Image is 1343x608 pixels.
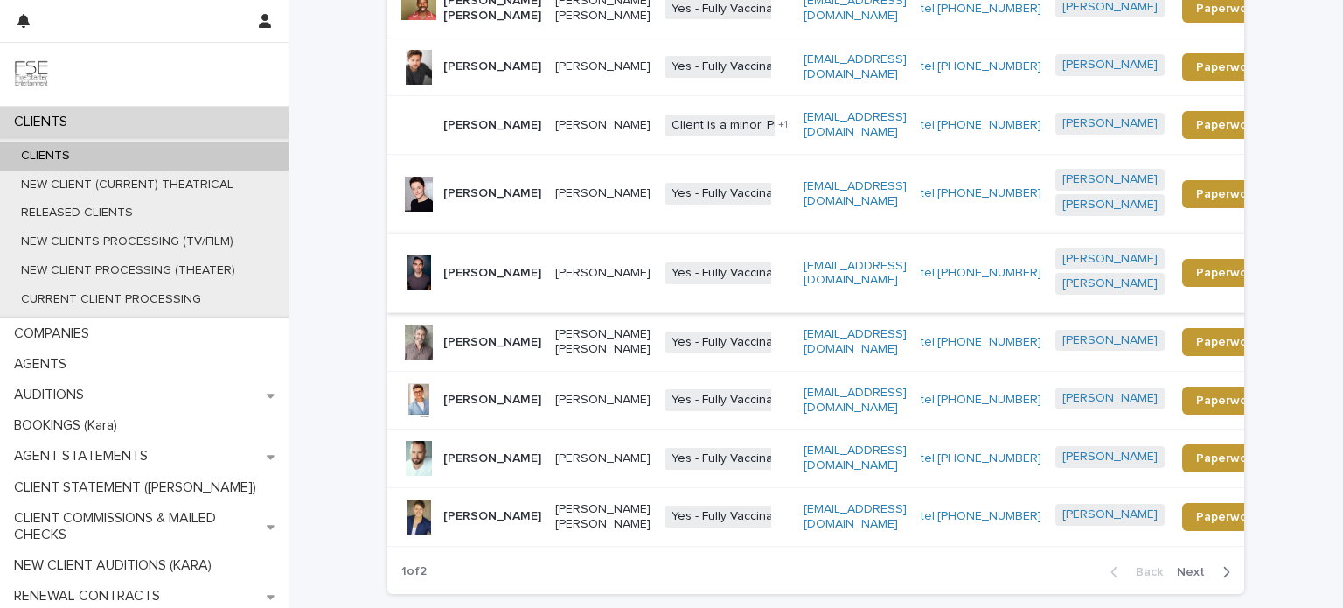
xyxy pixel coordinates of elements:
a: Paperwork [1182,111,1272,139]
a: tel:[PHONE_NUMBER] [921,267,1041,279]
a: tel:[PHONE_NUMBER] [921,394,1041,406]
p: [PERSON_NAME] [555,59,651,74]
span: Paperwork [1196,119,1258,131]
p: NEW CLIENT AUDITIONS (KARA) [7,557,226,574]
tr: [PERSON_NAME][PERSON_NAME]Yes - Fully Vaccinated[EMAIL_ADDRESS][DOMAIN_NAME]tel:[PHONE_NUMBER][PE... [387,371,1300,430]
p: [PERSON_NAME] [PERSON_NAME] [555,502,651,532]
a: [EMAIL_ADDRESS][DOMAIN_NAME] [804,387,907,414]
a: tel:[PHONE_NUMBER] [921,187,1041,199]
a: [PERSON_NAME] [1062,58,1158,73]
p: [PERSON_NAME] [PERSON_NAME] [555,327,651,357]
p: [PERSON_NAME] [555,393,651,408]
span: Yes - Fully Vaccinated [665,506,798,528]
a: [EMAIL_ADDRESS][DOMAIN_NAME] [804,180,907,207]
p: CLIENT STATEMENT ([PERSON_NAME]) [7,479,270,496]
a: Paperwork [1182,180,1272,208]
a: [PERSON_NAME] [1062,276,1158,291]
p: [PERSON_NAME] [443,393,541,408]
a: [EMAIL_ADDRESS][DOMAIN_NAME] [804,444,907,472]
a: [EMAIL_ADDRESS][DOMAIN_NAME] [804,328,907,355]
span: Paperwork [1196,188,1258,200]
p: [PERSON_NAME] [443,451,541,466]
p: CLIENTS [7,149,84,164]
p: [PERSON_NAME] [443,118,541,133]
a: tel:[PHONE_NUMBER] [921,3,1041,15]
button: Back [1096,564,1170,580]
span: Yes - Fully Vaccinated [665,332,798,353]
a: tel:[PHONE_NUMBER] [921,510,1041,522]
p: AGENT STATEMENTS [7,448,162,465]
a: Paperwork [1182,503,1272,531]
p: CLIENTS [7,114,81,130]
span: Paperwork [1196,395,1258,407]
p: NEW CLIENTS PROCESSING (TV/FILM) [7,234,247,249]
p: [PERSON_NAME] [443,186,541,201]
p: [PERSON_NAME] [443,509,541,524]
a: Paperwork [1182,444,1272,472]
p: [PERSON_NAME] [555,451,651,466]
a: [PERSON_NAME] [1062,391,1158,406]
a: [EMAIL_ADDRESS][DOMAIN_NAME] [804,53,907,80]
span: Paperwork [1196,452,1258,465]
span: Paperwork [1196,61,1258,73]
p: [PERSON_NAME] [555,266,651,281]
p: NEW CLIENT (CURRENT) THEATRICAL [7,178,247,192]
span: Client is a minor. Put any notes that apply to the minor's status in the note section. [665,115,1138,136]
p: [PERSON_NAME] [443,335,541,350]
span: Back [1125,566,1163,578]
a: Paperwork [1182,328,1272,356]
a: [PERSON_NAME] [1062,450,1158,465]
a: [PERSON_NAME] [1062,333,1158,348]
a: [EMAIL_ADDRESS][DOMAIN_NAME] [804,260,907,287]
span: Yes - Fully Vaccinated [665,262,798,284]
p: [PERSON_NAME] [555,186,651,201]
p: [PERSON_NAME] [443,59,541,74]
span: Yes - Fully Vaccinated [665,183,798,205]
p: RENEWAL CONTRACTS [7,588,174,605]
img: 9JgRvJ3ETPGCJDhvPVA5 [14,57,49,92]
span: Yes - Fully Vaccinated [665,389,798,411]
span: + 1 [778,120,788,130]
p: 1 of 2 [387,550,441,593]
p: NEW CLIENT PROCESSING (THEATER) [7,263,249,278]
a: [PERSON_NAME] [1062,116,1158,131]
tr: [PERSON_NAME][PERSON_NAME]Yes - Fully Vaccinated[EMAIL_ADDRESS][DOMAIN_NAME]tel:[PHONE_NUMBER][PE... [387,154,1300,234]
span: Paperwork [1196,336,1258,348]
p: [PERSON_NAME] [555,118,651,133]
a: Paperwork [1182,53,1272,81]
p: AUDITIONS [7,387,98,403]
span: Paperwork [1196,511,1258,523]
a: tel:[PHONE_NUMBER] [921,452,1041,465]
tr: [PERSON_NAME][PERSON_NAME]Yes - Fully Vaccinated[EMAIL_ADDRESS][DOMAIN_NAME]tel:[PHONE_NUMBER][PE... [387,430,1300,488]
p: RELEASED CLIENTS [7,206,147,220]
tr: [PERSON_NAME][PERSON_NAME]Client is a minor. Put any notes that apply to the minor's status in th... [387,96,1300,155]
p: [PERSON_NAME] [443,266,541,281]
p: BOOKINGS (Kara) [7,417,131,434]
a: [PERSON_NAME] [1062,172,1158,187]
a: [PERSON_NAME] [1062,198,1158,213]
span: Next [1177,566,1215,578]
span: Yes - Fully Vaccinated [665,56,798,78]
button: Next [1170,564,1244,580]
tr: [PERSON_NAME][PERSON_NAME]Yes - Fully Vaccinated[EMAIL_ADDRESS][DOMAIN_NAME]tel:[PHONE_NUMBER][PE... [387,38,1300,96]
a: tel:[PHONE_NUMBER] [921,336,1041,348]
p: CLIENT COMMISSIONS & MAILED CHECKS [7,510,267,543]
tr: [PERSON_NAME][PERSON_NAME] [PERSON_NAME]Yes - Fully Vaccinated[EMAIL_ADDRESS][DOMAIN_NAME]tel:[PH... [387,313,1300,372]
a: [PERSON_NAME] [1062,252,1158,267]
p: CURRENT CLIENT PROCESSING [7,292,215,307]
a: [EMAIL_ADDRESS][DOMAIN_NAME] [804,111,907,138]
p: AGENTS [7,356,80,373]
span: Paperwork [1196,267,1258,279]
a: [EMAIL_ADDRESS][DOMAIN_NAME] [804,503,907,530]
a: [PERSON_NAME] [1062,507,1158,522]
a: tel:[PHONE_NUMBER] [921,119,1041,131]
a: Paperwork [1182,387,1272,415]
tr: [PERSON_NAME][PERSON_NAME]Yes - Fully Vaccinated[EMAIL_ADDRESS][DOMAIN_NAME]tel:[PHONE_NUMBER][PE... [387,234,1300,313]
p: COMPANIES [7,325,103,342]
span: Paperwork [1196,3,1258,15]
tr: [PERSON_NAME][PERSON_NAME] [PERSON_NAME]Yes - Fully Vaccinated[EMAIL_ADDRESS][DOMAIN_NAME]tel:[PH... [387,487,1300,546]
span: Yes - Fully Vaccinated [665,448,798,470]
a: Paperwork [1182,259,1272,287]
a: tel:[PHONE_NUMBER] [921,60,1041,73]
